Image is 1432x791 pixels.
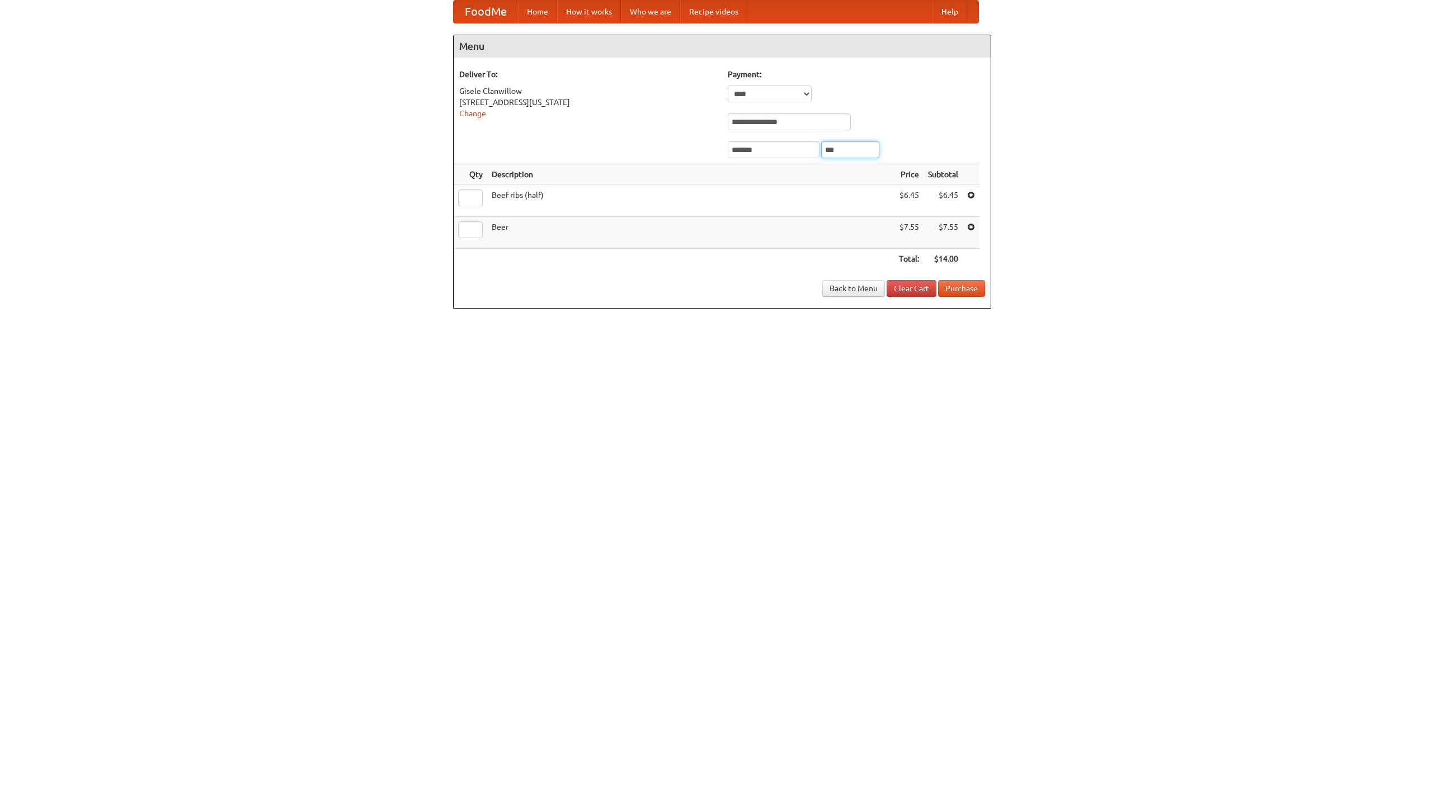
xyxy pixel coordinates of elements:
[887,280,936,297] a: Clear Cart
[894,249,924,269] th: Total:
[894,217,924,249] td: $7.55
[459,97,717,108] div: [STREET_ADDRESS][US_STATE]
[924,185,963,217] td: $6.45
[894,164,924,185] th: Price
[454,35,991,58] h4: Menu
[454,164,487,185] th: Qty
[924,249,963,269] th: $14.00
[938,280,985,297] button: Purchase
[454,1,518,23] a: FoodMe
[924,217,963,249] td: $7.55
[621,1,680,23] a: Who we are
[894,185,924,217] td: $6.45
[459,109,486,118] a: Change
[459,86,717,97] div: Gisele Clanwillow
[680,1,747,23] a: Recipe videos
[557,1,621,23] a: How it works
[487,217,894,249] td: Beer
[518,1,557,23] a: Home
[487,185,894,217] td: Beef ribs (half)
[924,164,963,185] th: Subtotal
[487,164,894,185] th: Description
[728,69,985,80] h5: Payment:
[459,69,717,80] h5: Deliver To:
[822,280,885,297] a: Back to Menu
[932,1,967,23] a: Help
